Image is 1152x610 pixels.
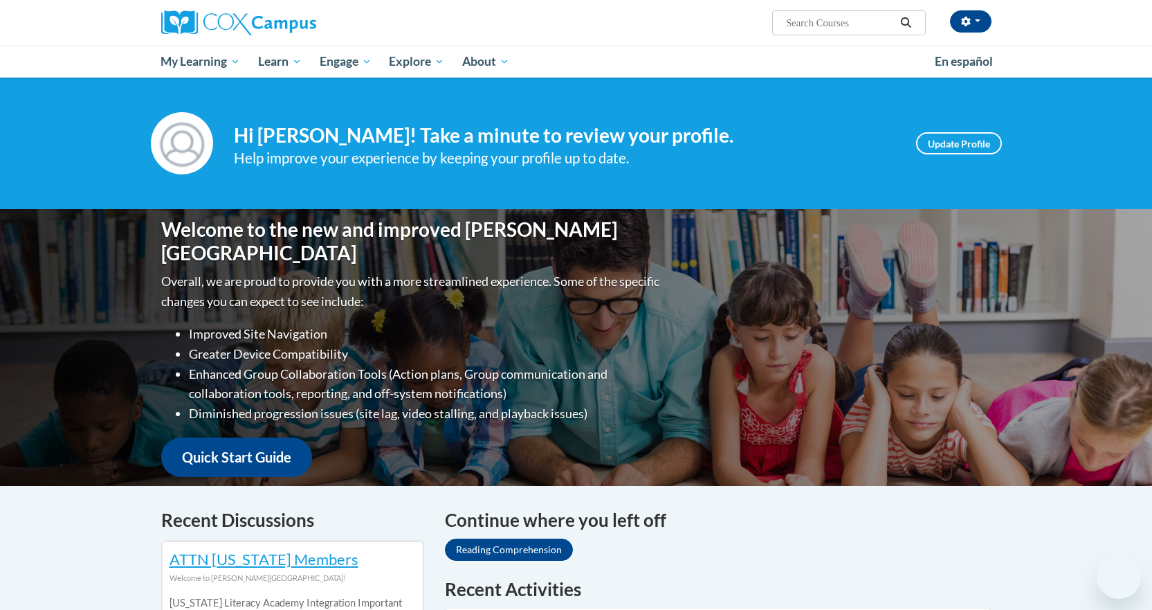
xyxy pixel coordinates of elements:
h4: Continue where you left off [445,507,991,534]
a: Quick Start Guide [161,438,312,477]
a: About [453,46,518,78]
a: Learn [249,46,311,78]
li: Diminished progression issues (site lag, video stalling, and playback issues) [189,404,663,424]
div: Welcome to [PERSON_NAME][GEOGRAPHIC_DATA]! [170,571,416,586]
button: Search [895,15,916,31]
a: Update Profile [916,132,1002,154]
span: En español [935,54,993,69]
iframe: Button to launch messaging window [1097,555,1141,599]
p: Overall, we are proud to provide you with a more streamlined experience. Some of the specific cha... [161,271,663,312]
li: Improved Site Navigation [189,324,663,344]
a: Reading Comprehension [445,539,573,561]
button: Account Settings [950,10,991,33]
div: Main menu [140,46,1012,78]
a: ATTN [US_STATE] Members [170,550,358,568]
div: Help improve your experience by keeping your profile up to date. [234,147,895,170]
span: Explore [389,53,444,70]
a: Cox Campus [161,10,424,35]
li: Enhanced Group Collaboration Tools (Action plans, Group communication and collaboration tools, re... [189,364,663,404]
input: Search Courses [785,15,895,31]
a: My Learning [152,46,250,78]
img: Cox Campus [161,10,316,35]
span: About [462,53,509,70]
span: My Learning [161,53,240,70]
span: Engage [320,53,372,70]
li: Greater Device Compatibility [189,344,663,364]
span: Learn [258,53,302,70]
h1: Recent Activities [445,577,991,602]
img: Profile Image [151,112,213,174]
h4: Hi [PERSON_NAME]! Take a minute to review your profile. [234,124,895,147]
a: En español [926,47,1002,76]
h1: Welcome to the new and improved [PERSON_NAME][GEOGRAPHIC_DATA] [161,218,663,264]
a: Engage [311,46,381,78]
a: Explore [380,46,453,78]
h4: Recent Discussions [161,507,424,534]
